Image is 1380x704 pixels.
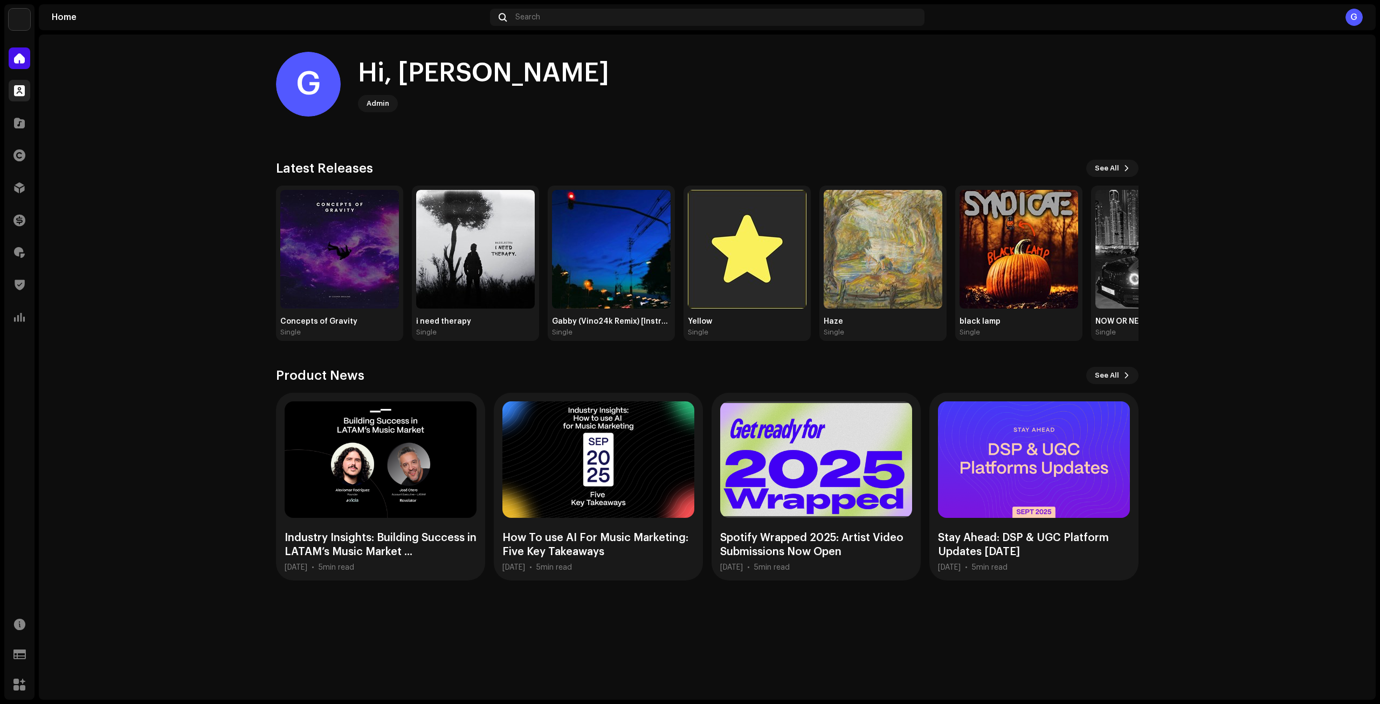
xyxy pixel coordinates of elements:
div: How To use AI For Music Marketing: Five Key Takeaways [502,531,694,559]
div: • [965,563,968,572]
div: NOW OR NEVER [Instrumental - Sped Up] [1095,317,1214,326]
div: i need therapy [416,317,535,326]
div: Concepts of Gravity [280,317,399,326]
div: Hi, [PERSON_NAME] [358,56,609,91]
div: Stay Ahead: DSP & UGC Platform Updates [DATE] [938,531,1130,559]
span: Search [515,13,540,22]
div: Single [960,328,980,337]
div: • [529,563,532,572]
span: min read [541,564,572,571]
h3: Product News [276,367,364,384]
span: See All [1095,158,1119,179]
div: [DATE] [720,563,743,572]
div: 5 [754,563,790,572]
img: f33dd515-255e-4bc8-b49e-ba7548854c40 [280,190,399,309]
div: Single [688,328,708,337]
img: e052f7e1-7f5f-452c-9df2-d972577f1051 [824,190,942,309]
button: See All [1086,160,1138,177]
h3: Latest Releases [276,160,373,177]
div: Yellow [688,317,806,326]
div: Single [824,328,844,337]
img: 2a826691-0b94-4d56-aec4-d805d9b78b7c [552,190,671,309]
div: Single [416,328,437,337]
div: Single [552,328,572,337]
div: Gabby (Vino24k Remix) [Instrumental] [552,317,671,326]
div: black lamp [960,317,1078,326]
div: • [312,563,314,572]
div: Home [52,13,486,22]
div: 5 [972,563,1008,572]
button: See All [1086,367,1138,384]
div: 5 [319,563,354,572]
img: dadf741c-1710-4b7a-92a0-e5188f965465 [960,190,1078,309]
div: [DATE] [502,563,525,572]
span: min read [976,564,1008,571]
span: min read [323,564,354,571]
div: Single [1095,328,1116,337]
span: See All [1095,365,1119,386]
div: Haze [824,317,942,326]
div: • [747,563,750,572]
div: Industry Insights: Building Success in LATAM’s Music Market ... [285,531,477,559]
div: [DATE] [938,563,961,572]
div: G [1345,9,1363,26]
img: bb549e82-3f54-41b5-8d74-ce06bd45c366 [9,9,30,30]
img: 34eeb9b7-d34d-4052-b397-cfb8e37a3cac [688,190,806,309]
div: G [276,52,341,117]
div: [DATE] [285,563,307,572]
div: 5 [536,563,572,572]
div: Admin [367,97,389,110]
img: ee1c102d-ee65-46d7-aa5e-be3f51716079 [1095,190,1214,309]
img: 37ff1709-0cea-4420-8c8d-27ceba5eb98d [416,190,535,309]
div: Single [280,328,301,337]
span: min read [758,564,790,571]
div: Spotify Wrapped 2025: Artist Video Submissions Now Open [720,531,912,559]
